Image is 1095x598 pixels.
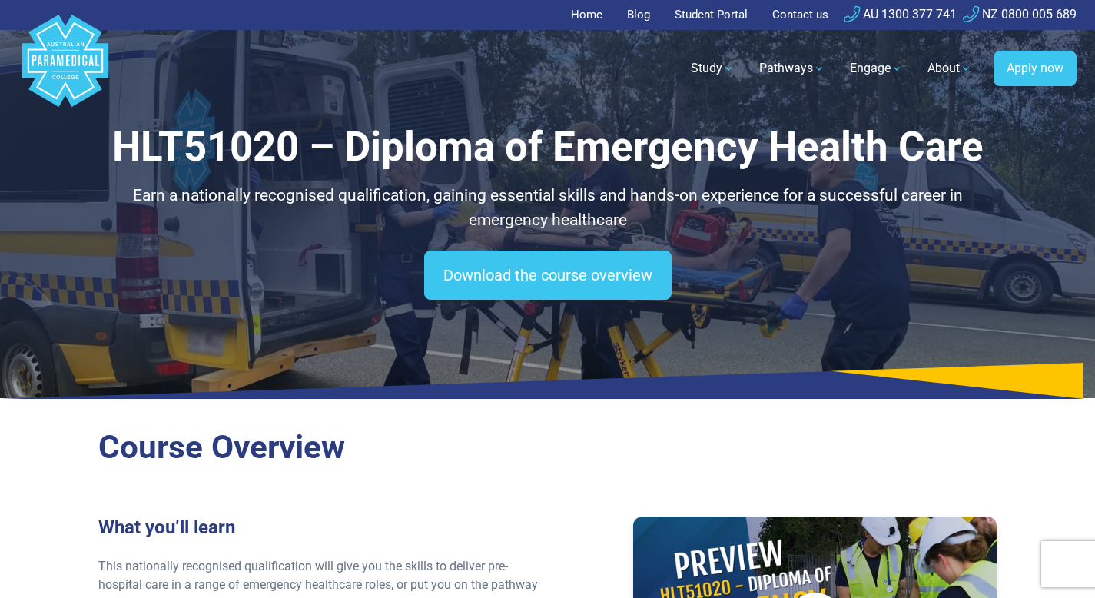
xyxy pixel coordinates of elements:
[98,428,997,467] h2: Course Overview
[963,7,1077,22] a: NZ 0800 005 689
[682,47,744,90] a: Study
[918,47,981,90] a: About
[994,51,1077,86] a: Apply now
[844,7,957,22] a: AU 1300 377 741
[19,30,111,108] a: Australian Paramedical College
[98,184,997,232] p: Earn a nationally recognised qualification, gaining essential skills and hands-on experience for ...
[841,47,912,90] a: Engage
[98,123,997,171] h1: HLT51020 – Diploma of Emergency Health Care
[98,517,539,539] h3: What you’ll learn
[750,47,835,90] a: Pathways
[424,251,672,300] a: Download the course overview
